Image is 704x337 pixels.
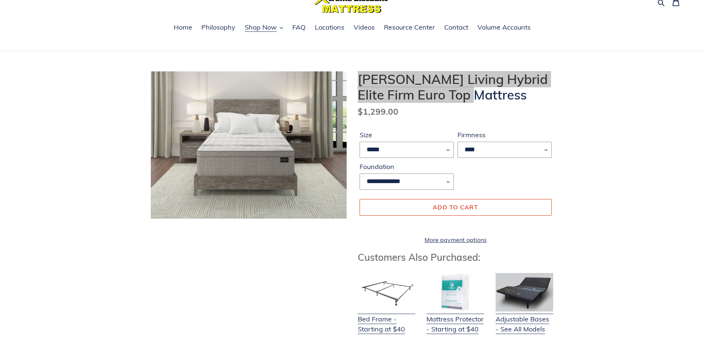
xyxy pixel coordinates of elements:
[292,23,306,32] span: FAQ
[496,305,553,334] a: Adjustable Bases - See All Models
[198,22,239,33] a: Philosophy
[315,23,344,32] span: Locations
[358,273,415,311] img: Bed Frame
[245,23,277,32] span: Shop Now
[311,22,348,33] a: Locations
[289,22,309,33] a: FAQ
[354,23,375,32] span: Videos
[358,305,415,334] a: Bed Frame - Starting at $40
[477,23,531,32] span: Volume Accounts
[360,162,454,172] label: Foundation
[170,22,196,33] a: Home
[380,22,439,33] a: Resource Center
[174,23,192,32] span: Home
[241,22,287,33] button: Shop Now
[496,273,553,311] img: Adjustable Base
[426,273,484,311] img: Mattress Protector
[360,130,454,140] label: Size
[433,203,478,211] span: Add to cart
[441,22,472,33] a: Contact
[474,22,534,33] a: Volume Accounts
[358,106,398,117] span: $1,299.00
[444,23,468,32] span: Contact
[201,23,235,32] span: Philosophy
[358,71,554,102] h1: [PERSON_NAME] Living Hybrid Elite Firm Euro Top Mattress
[350,22,378,33] a: Videos
[360,235,552,244] a: More payment options
[360,199,552,215] button: Add to cart
[384,23,435,32] span: Resource Center
[426,305,484,334] a: Mattress Protector - Starting at $40
[358,252,554,263] h3: Customers Also Purchased:
[458,130,552,140] label: Firmness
